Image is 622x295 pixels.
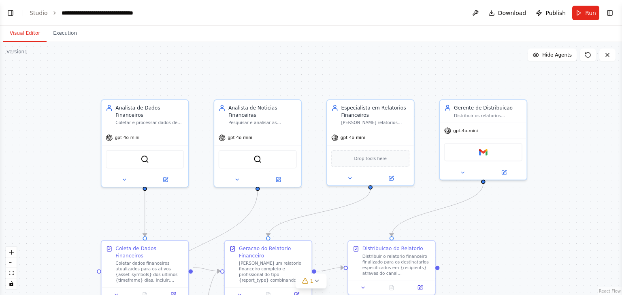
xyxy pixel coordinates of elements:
div: Geracao do Relatorio Financeiro [239,245,307,259]
span: Publish [545,9,566,17]
div: React Flow controls [6,247,17,289]
g: Edge from 6e0416d4-c06f-4902-a3eb-910aaec498ef to 8e9465a3-6fc8-4af2-aacf-6fb00f269f35 [141,183,148,236]
g: Edge from da3ca999-d7dc-4bf4-aff4-9ec14950342d to 24201d7a-be7a-4f08-964f-3a4753502e56 [265,189,374,236]
a: React Flow attribution [599,289,621,293]
div: Distribuir os relatorios financeiros finalizados através de {distribution_channel} para os destin... [454,113,522,118]
div: Analista de Dados Financeiros [115,104,184,118]
div: [PERSON_NAME] relatorios financeiros profissionais e abrangentes combinando dados de performance ... [341,120,410,126]
g: Edge from 24201d7a-be7a-4f08-964f-3a4753502e56 to 8864cc47-b421-4cd0-8997-55d3e923093e [316,264,343,274]
button: Download [485,6,530,20]
img: Gmail [479,148,488,156]
div: Coletar e processar dados de ativos financeiros ({asset_symbols}) dos últimos {timeframe} dias, i... [115,120,184,126]
a: Studio [30,10,48,16]
div: Analista de Noticias Financeiras [228,104,297,118]
img: SerperDevTool [141,155,149,164]
div: [PERSON_NAME] um relatorio financeiro completo e profissional do tipo {report_type} combinando os... [239,261,307,283]
span: 1 [310,277,314,285]
div: Gerente de Distribuicao [454,104,522,111]
button: No output available [377,283,407,292]
div: Pesquisar e analisar as principais noticias do mercado financeiro dos ultimos {timeframe} dias, i... [228,120,297,126]
nav: breadcrumb [30,9,153,17]
span: Run [585,9,596,17]
div: Distribuir o relatorio financeiro finalizado para os destinatarios especificados em {recipients} ... [362,253,431,276]
span: gpt-4o-mini [228,135,252,141]
button: Open in side panel [258,175,298,184]
div: Analista de Noticias FinanceirasPesquisar e analisar as principais noticias do mercado financeiro... [213,99,302,188]
span: Drop tools here [354,155,387,162]
button: Open in side panel [484,169,524,177]
div: Distribuicao do Relatorio [362,245,423,252]
span: gpt-4o-mini [453,128,478,134]
button: Open in side panel [145,175,185,184]
div: Coleta de Dados Financeiros [115,245,184,259]
span: gpt-4o-mini [115,135,140,141]
div: Version 1 [6,48,28,55]
img: SerperDevTool [253,155,262,164]
button: Open in side panel [371,174,411,183]
button: Show left sidebar [5,7,16,19]
button: 1 [296,274,327,289]
span: Hide Agents [542,52,572,58]
button: Execution [47,25,83,42]
div: Especialista em Relatorios Financeiros[PERSON_NAME] relatorios financeiros profissionais e abrang... [326,99,415,186]
div: Especialista em Relatorios Financeiros [341,104,410,118]
button: Run [572,6,599,20]
button: Hide Agents [528,48,577,61]
button: toggle interactivity [6,278,17,289]
div: Analista de Dados FinanceirosColetar e processar dados de ativos financeiros ({asset_symbols}) do... [101,99,189,188]
button: Open in side panel [408,283,432,292]
button: fit view [6,268,17,278]
div: Coletar dados financeiros atualizados para os ativos {asset_symbols} dos ultimos {timeframe} dias... [115,261,184,283]
button: zoom in [6,247,17,257]
button: Publish [533,6,569,20]
g: Edge from 2361712d-385a-41b5-8bb4-6989222a7396 to 8864cc47-b421-4cd0-8997-55d3e923093e [388,183,487,236]
span: Download [498,9,526,17]
div: Gerente de DistribuicaoDistribuir os relatorios financeiros finalizados através de {distribution_... [439,99,528,180]
button: Visual Editor [3,25,47,42]
span: gpt-4o-mini [341,135,365,141]
g: Edge from 8e9465a3-6fc8-4af2-aacf-6fb00f269f35 to 24201d7a-be7a-4f08-964f-3a4753502e56 [193,264,220,274]
button: zoom out [6,257,17,268]
button: Show right sidebar [604,7,616,19]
